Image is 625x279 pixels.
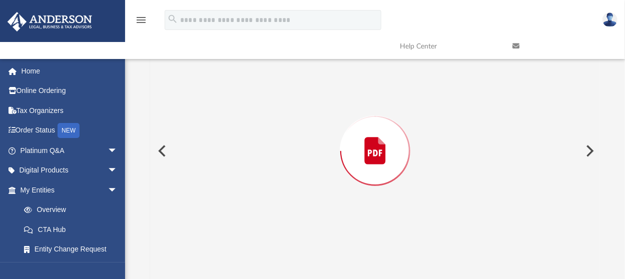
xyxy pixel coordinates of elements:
[150,137,172,165] button: Previous File
[7,120,133,141] a: Order StatusNEW
[167,13,178,24] i: search
[135,19,147,26] a: menu
[108,140,128,161] span: arrow_drop_down
[7,100,133,120] a: Tax Organizers
[58,123,80,138] div: NEW
[7,160,133,180] a: Digital Productsarrow_drop_down
[7,180,133,200] a: My Entitiesarrow_drop_down
[135,14,147,26] i: menu
[108,180,128,200] span: arrow_drop_down
[14,219,133,239] a: CTA Hub
[7,61,133,81] a: Home
[14,200,133,220] a: Overview
[602,12,617,27] img: User Pic
[392,26,505,66] a: Help Center
[14,259,133,279] a: Binder Walkthrough
[5,12,95,31] img: Anderson Advisors Platinum Portal
[7,140,133,160] a: Platinum Q&Aarrow_drop_down
[14,239,133,259] a: Entity Change Request
[578,137,600,165] button: Next File
[108,160,128,181] span: arrow_drop_down
[7,81,133,101] a: Online Ordering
